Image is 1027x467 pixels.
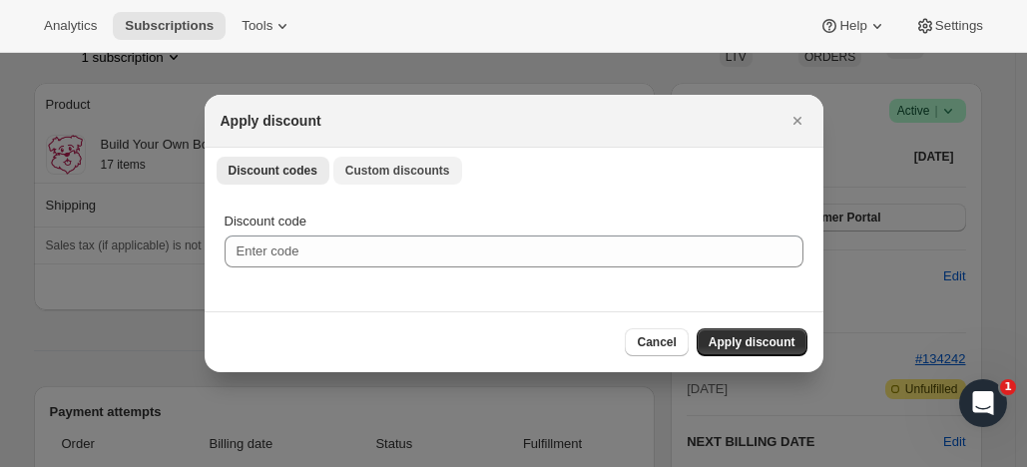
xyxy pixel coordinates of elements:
span: Tools [242,18,272,34]
span: Discount code [225,214,306,229]
span: Analytics [44,18,97,34]
button: Custom discounts [333,157,462,185]
button: Discount codes [217,157,329,185]
span: Discount codes [229,163,317,179]
input: Enter code [225,235,803,267]
span: Help [839,18,866,34]
span: Custom discounts [345,163,450,179]
h2: Apply discount [221,111,321,131]
button: Close [783,107,811,135]
button: Apply discount [697,328,807,356]
span: Apply discount [709,334,795,350]
button: Tools [230,12,304,40]
span: Cancel [637,334,676,350]
span: 1 [1000,379,1016,395]
button: Subscriptions [113,12,226,40]
button: Help [807,12,898,40]
button: Cancel [625,328,688,356]
iframe: Intercom live chat [959,379,1007,427]
span: Settings [935,18,983,34]
button: Analytics [32,12,109,40]
button: Settings [903,12,995,40]
div: Discount codes [205,192,823,311]
span: Subscriptions [125,18,214,34]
